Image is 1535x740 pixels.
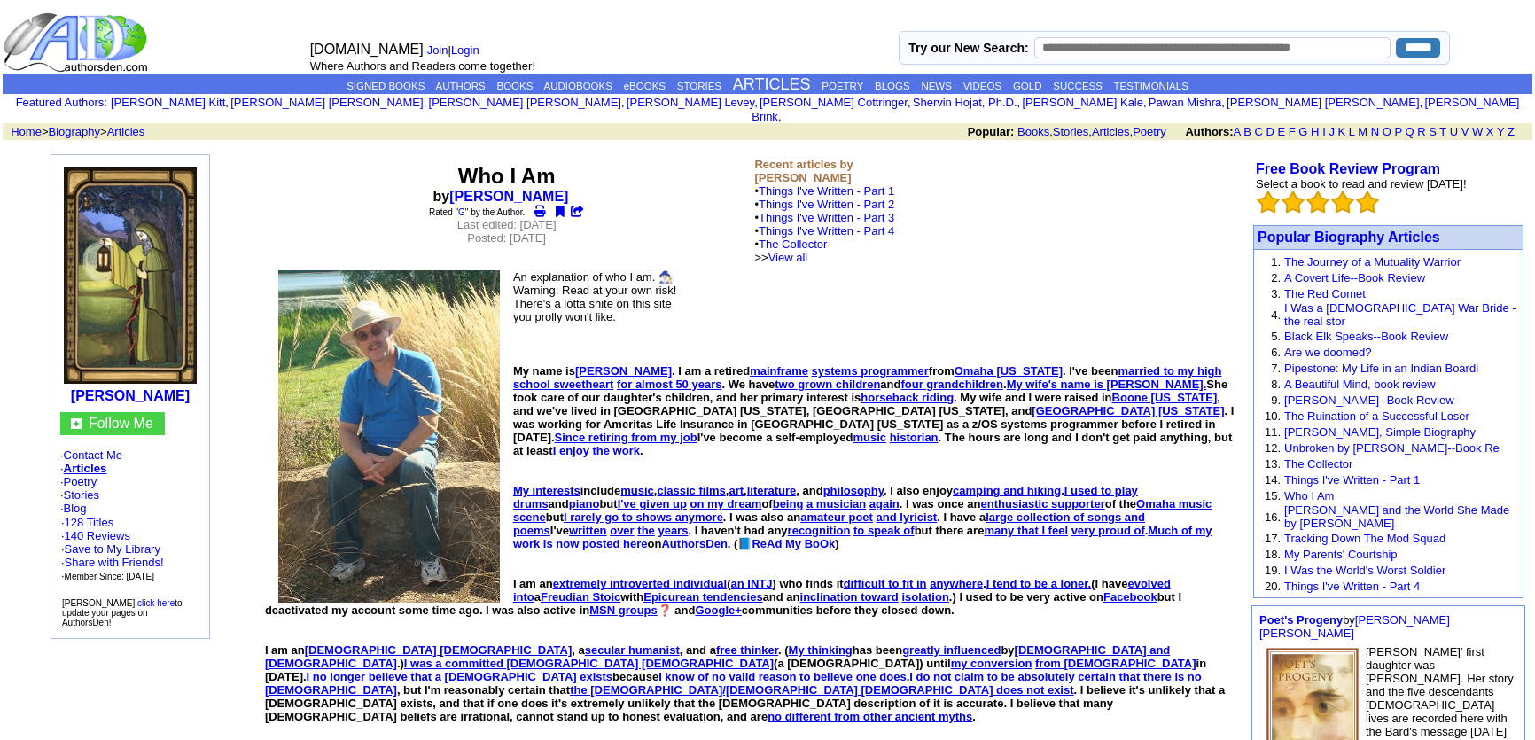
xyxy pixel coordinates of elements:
[1371,125,1379,138] a: N
[1284,564,1445,577] a: I Was the World's Worst Soldier
[754,198,894,264] font: •
[968,125,1531,138] font: , , ,
[457,218,557,245] font: Last edited: [DATE] Posted: [DATE]
[930,577,983,590] a: anywhere
[569,497,600,510] a: piano
[1254,125,1262,138] a: C
[553,577,728,590] a: extremely introverted individual
[111,96,1519,123] font: , , , , , , , , , ,
[265,577,1181,617] span: I am an ( ) who finds it . (I have a with and an .) I used to be very active on but I deactivated...
[64,448,122,462] a: Contact Me
[759,184,894,198] a: Things I've Written - Part 1
[16,96,107,109] font: :
[1257,191,1280,214] img: bigemptystars.png
[1394,125,1401,138] a: P
[427,43,448,57] a: Join
[64,502,87,515] a: Blog
[305,643,573,657] a: [DEMOGRAPHIC_DATA] [DEMOGRAPHIC_DATA]
[1020,98,1022,108] font: i
[1284,489,1334,502] a: Who I Am
[1472,125,1483,138] a: W
[1071,524,1145,537] a: very proud of
[1450,125,1458,138] a: U
[754,211,894,264] font: •
[404,657,774,670] a: I was a committed [DEMOGRAPHIC_DATA] [DEMOGRAPHIC_DATA]
[137,598,175,608] a: click here
[1265,441,1281,455] font: 12.
[1284,301,1516,328] a: I Was a [DEMOGRAPHIC_DATA] War Bride - the real stor
[451,43,479,57] a: Login
[627,96,754,109] a: [PERSON_NAME] Levey
[1258,230,1440,245] a: Popular Biography Articles
[963,81,1001,91] a: VIDEOS
[657,484,725,497] a: classic films
[1064,484,1138,497] a: I used to play
[1271,393,1281,407] font: 9.
[60,448,200,583] font: · · · · ·
[733,75,811,93] a: ARTICLES
[16,96,105,109] a: Featured Authors
[981,497,1105,510] a: enthusiastic supporter
[544,81,612,91] a: AUDIOBOOKS
[64,462,107,475] a: Articles
[861,391,954,404] a: horseback riding
[1032,404,1224,417] a: [GEOGRAPHIC_DATA] [US_STATE]
[800,590,899,604] a: inclination toward
[1265,532,1281,545] font: 17.
[1289,125,1296,138] a: F
[433,189,580,204] b: by
[4,125,144,138] font: > >
[1017,125,1049,138] a: Books
[968,125,1015,138] b: Popular:
[1284,287,1366,300] a: The Red Comet
[1271,287,1281,300] font: 3.
[1282,191,1305,214] img: bigemptystars.png
[661,537,727,550] a: AuthorsDen
[1256,161,1440,176] b: Free Book Review Program
[901,590,948,604] a: isolation
[1271,346,1281,359] font: 6.
[1103,590,1157,604] a: Facebook
[513,484,580,497] a: My interests
[1265,409,1281,423] font: 10.
[1405,125,1414,138] a: Q
[1256,177,1467,191] font: Select a book to read and review [DATE]!
[806,497,866,510] a: a musician
[1298,125,1307,138] a: G
[310,42,424,57] font: [DOMAIN_NAME]
[458,164,556,188] font: Who I Am
[620,484,654,497] a: music
[986,577,1091,590] a: I tend to be a loner.
[65,516,114,529] a: 128 Titles
[589,604,658,617] a: MSN groups
[310,59,535,73] font: Where Authors and Readers come together!
[1486,125,1494,138] a: X
[869,497,900,510] a: again
[1271,271,1281,284] font: 2.
[458,207,465,217] a: G
[89,416,153,431] font: Follow Me
[1383,125,1391,138] a: O
[230,96,423,109] a: [PERSON_NAME] [PERSON_NAME]
[1439,125,1446,138] a: T
[921,81,952,91] a: NEWS
[1022,96,1143,109] a: [PERSON_NAME] Kale
[754,184,894,264] font: •
[1243,125,1251,138] a: B
[1284,457,1352,471] a: The Collector
[908,41,1028,55] label: Try our New Search:
[610,524,634,537] a: over
[265,643,1170,670] a: [DEMOGRAPHIC_DATA] and [DEMOGRAPHIC_DATA]
[1358,125,1367,138] a: M
[789,643,853,657] a: My thinking
[1265,510,1281,524] font: 16.
[1225,98,1227,108] font: i
[61,542,164,582] font: · · ·
[555,431,697,444] a: Since retiring from my job
[953,484,1061,497] a: camping and hiking
[61,516,164,582] font: · ·
[1284,330,1448,343] a: Black Elk Speaks--Book Review
[435,81,485,91] a: AUTHORS
[1284,409,1469,423] a: The Ruination of a Successful Loser
[541,590,620,604] a: Freudian Stoic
